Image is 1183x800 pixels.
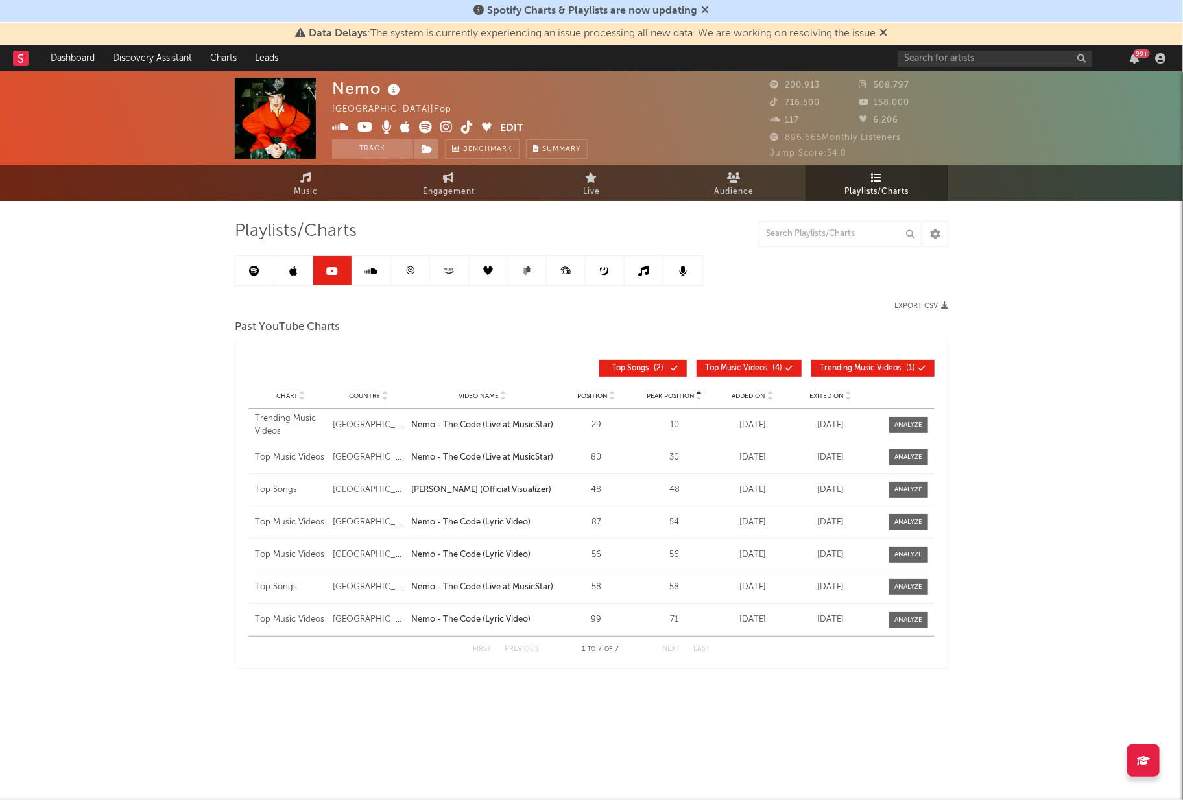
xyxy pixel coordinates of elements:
button: Export CSV [894,302,948,310]
a: Benchmark [445,139,520,159]
div: [DATE] [795,516,866,529]
a: Discovery Assistant [104,45,201,71]
div: [GEOGRAPHIC_DATA] [333,581,404,594]
div: 99 [561,613,632,626]
span: Playlists/Charts [235,224,357,239]
span: Position [577,392,608,400]
a: Live [520,165,663,201]
span: Past YouTube Charts [235,320,340,335]
span: 896.665 Monthly Listeners [770,134,901,142]
button: Edit [500,121,523,137]
a: Engagement [377,165,520,201]
div: [GEOGRAPHIC_DATA] [333,613,404,626]
div: [DATE] [717,484,788,497]
div: [GEOGRAPHIC_DATA] [333,419,404,432]
button: Last [693,646,710,653]
span: Exited On [809,392,844,400]
span: of [605,646,613,652]
a: [PERSON_NAME] (Official Visualizer) [411,484,555,497]
div: 71 [639,613,710,626]
div: [DATE] [795,419,866,432]
a: Playlists/Charts [806,165,948,201]
div: Top Songs [255,581,326,594]
span: Chart [276,392,298,400]
div: 58 [639,581,710,594]
span: 158.000 [859,99,910,107]
div: 56 [639,548,710,561]
button: Trending Music Videos(1) [811,360,935,377]
div: Top Music Videos [255,613,326,626]
div: 80 [561,451,632,464]
span: Dismiss [702,6,710,16]
button: Next [662,646,680,653]
span: Jump Score: 54.8 [770,149,846,158]
div: Trending Music Videos [255,412,326,438]
a: Dashboard [42,45,104,71]
div: Top Music Videos [255,451,326,464]
span: Top Music Videos [705,364,767,372]
a: Nemo - The Code (Lyric Video) [411,548,555,561]
a: Music [235,165,377,201]
div: 30 [639,451,710,464]
div: [DATE] [795,548,866,561]
span: Video Name [459,392,499,400]
span: 508.797 [859,81,910,89]
div: 58 [561,581,632,594]
span: Top Songs [612,364,649,372]
a: Nemo - The Code (Live at MusicStar) [411,581,555,594]
div: [GEOGRAPHIC_DATA] [333,516,404,529]
div: 54 [639,516,710,529]
div: [GEOGRAPHIC_DATA] | Pop [332,102,466,117]
a: Nemo - The Code (Lyric Video) [411,516,555,529]
span: Playlists/Charts [845,184,909,200]
span: Spotify Charts & Playlists are now updating [488,6,698,16]
div: [DATE] [795,581,866,594]
div: 48 [639,484,710,497]
div: [GEOGRAPHIC_DATA] [333,451,404,464]
div: [DATE] [717,451,788,464]
button: Summary [526,139,588,159]
a: Nemo - The Code (Live at MusicStar) [411,451,555,464]
div: [DATE] [717,548,788,561]
a: Audience [663,165,806,201]
div: [DATE] [795,613,866,626]
span: Music [294,184,318,200]
span: Data Delays [309,29,368,39]
div: Top Music Videos [255,548,326,561]
span: Summary [542,146,580,153]
input: Search for artists [898,51,1092,67]
div: Top Music Videos [255,516,326,529]
span: ( 4 ) [705,364,782,372]
span: Live [583,184,600,200]
span: ( 1 ) [820,364,915,372]
div: [DATE] [717,516,788,529]
button: Track [332,139,413,159]
div: [GEOGRAPHIC_DATA] [333,484,404,497]
span: : The system is currently experiencing an issue processing all new data. We are working on resolv... [309,29,876,39]
div: [GEOGRAPHIC_DATA] [333,548,404,561]
span: 6.206 [859,116,899,124]
div: 1 7 7 [565,642,636,657]
button: Previous [505,646,539,653]
span: Dismiss [880,29,888,39]
span: Peak Position [647,392,695,400]
div: 10 [639,419,710,432]
input: Search Playlists/Charts [759,221,921,247]
span: Country [350,392,381,400]
a: Nemo - The Code (Live at MusicStar) [411,419,555,432]
span: Added On [732,392,765,400]
div: [DATE] [717,613,788,626]
div: [DATE] [717,419,788,432]
span: 117 [770,116,799,124]
div: Top Songs [255,484,326,497]
span: ( 2 ) [608,364,667,372]
div: 48 [561,484,632,497]
a: Nemo - The Code (Lyric Video) [411,613,555,626]
span: Audience [715,184,754,200]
